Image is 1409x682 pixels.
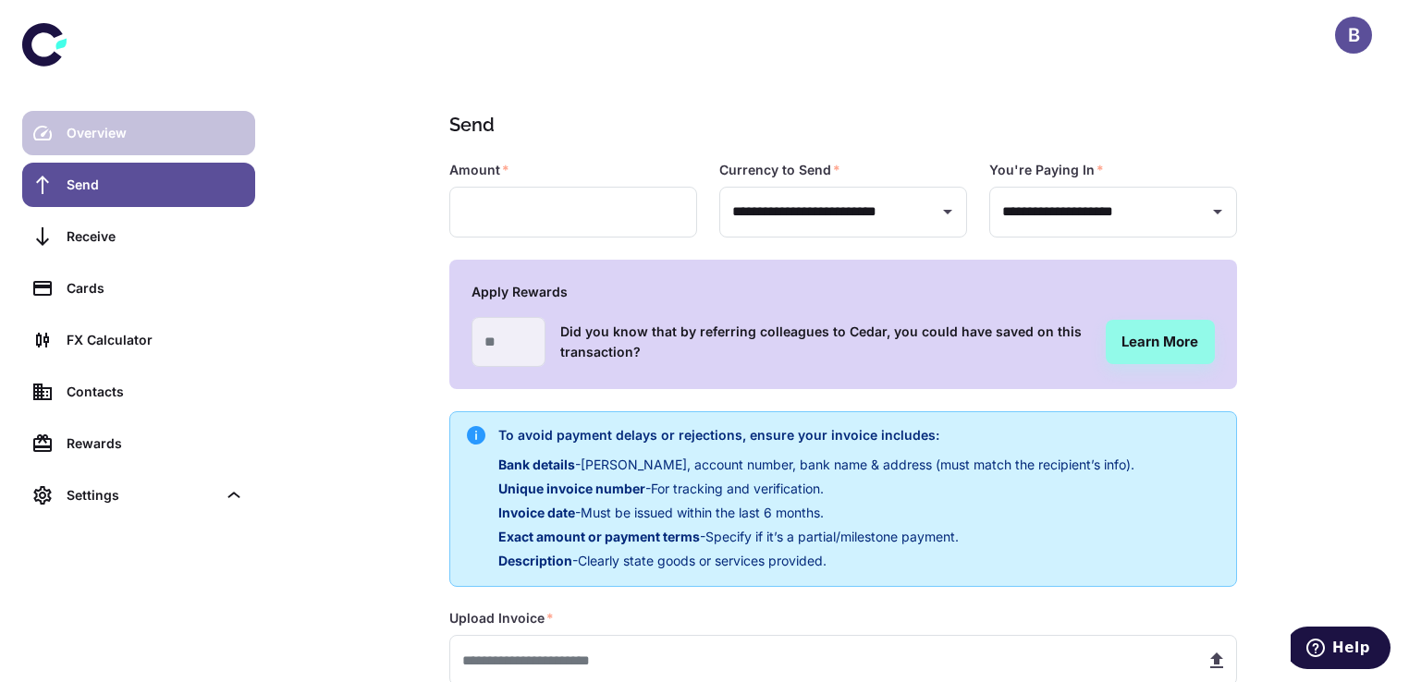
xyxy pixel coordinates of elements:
[498,529,700,544] span: Exact amount or payment terms
[22,163,255,207] a: Send
[1335,17,1372,54] button: B
[22,421,255,466] a: Rewards
[498,503,1134,523] p: - Must be issued within the last 6 months.
[22,214,255,259] a: Receive
[498,553,572,568] span: Description
[22,111,255,155] a: Overview
[22,370,255,414] a: Contacts
[935,199,961,225] button: Open
[498,505,575,520] span: Invoice date
[67,330,244,350] div: FX Calculator
[472,282,1215,302] h6: Apply Rewards
[67,485,216,505] div: Settings
[498,479,1134,499] p: - For tracking and verification.
[1205,199,1231,225] button: Open
[1106,320,1215,364] a: Learn More
[67,278,244,298] div: Cards
[67,175,244,195] div: Send
[498,425,1134,445] h6: To avoid payment delays or rejections, ensure your invoice includes:
[67,226,244,247] div: Receive
[449,609,554,627] label: Upload Invoice
[560,322,1091,362] h6: Did you know that by referring colleagues to Cedar, you could have saved on this transaction?
[67,382,244,402] div: Contacts
[22,318,255,362] a: FX Calculator
[22,266,255,311] a: Cards
[989,161,1104,179] label: You're Paying In
[498,455,1134,475] p: - [PERSON_NAME], account number, bank name & address (must match the recipient’s info).
[498,457,575,472] span: Bank details
[67,123,244,143] div: Overview
[1291,627,1391,673] iframe: Opens a widget where you can find more information
[449,161,509,179] label: Amount
[67,433,244,454] div: Rewards
[498,481,645,496] span: Unique invoice number
[449,111,1230,139] h1: Send
[22,473,255,518] div: Settings
[498,551,1134,571] p: - Clearly state goods or services provided.
[498,527,1134,547] p: - Specify if it’s a partial/milestone payment.
[719,161,840,179] label: Currency to Send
